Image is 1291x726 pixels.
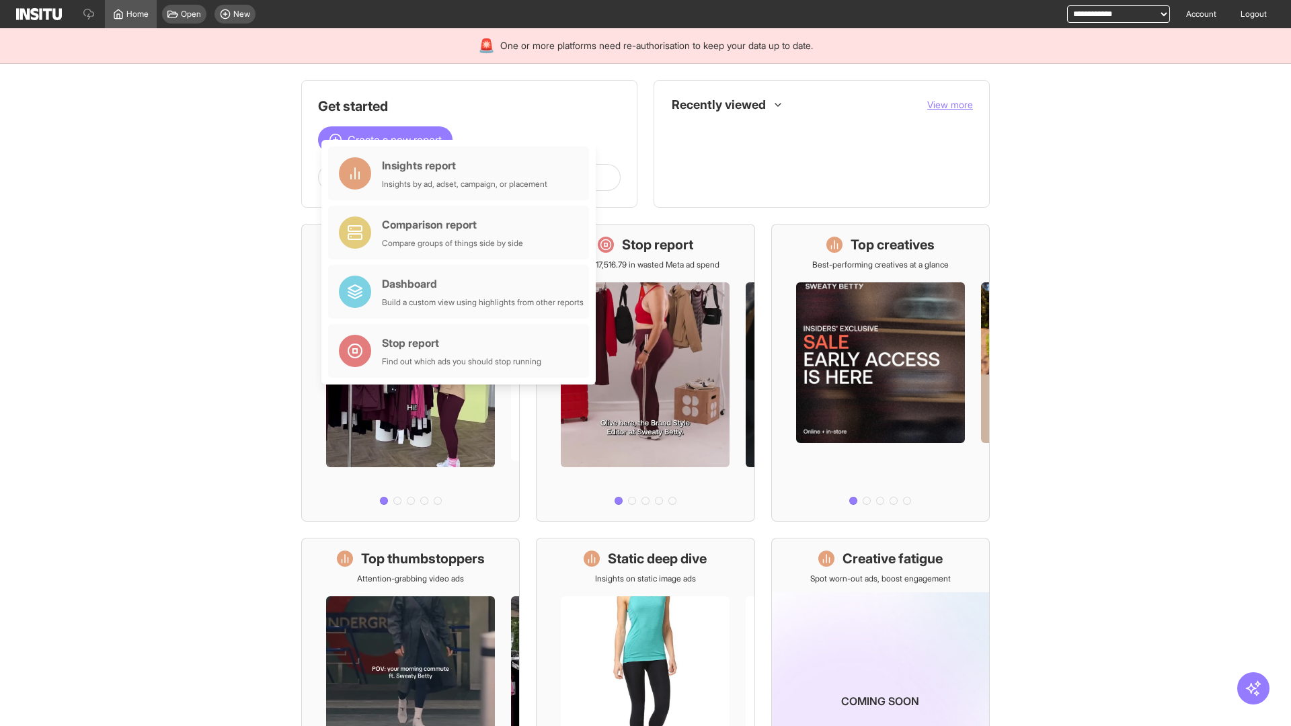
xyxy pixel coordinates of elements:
span: One or more platforms need re-authorisation to keep your data up to date. [500,39,813,52]
span: Home [126,9,149,19]
p: Save £17,516.79 in wasted Meta ad spend [572,259,719,270]
h1: Top creatives [851,235,935,254]
div: Stop report [382,335,541,351]
span: View more [927,99,973,110]
p: Insights on static image ads [595,573,696,584]
div: Find out which ads you should stop running [382,356,541,367]
img: Logo [16,8,62,20]
div: Comparison report [382,216,523,233]
button: View more [927,98,973,112]
p: Attention-grabbing video ads [357,573,464,584]
h1: Top thumbstoppers [361,549,485,568]
span: Create a new report [348,132,442,148]
a: Top creativesBest-performing creatives at a glance [771,224,990,522]
div: Insights report [382,157,547,173]
span: Open [181,9,201,19]
div: 🚨 [478,36,495,55]
a: What's live nowSee all active ads instantly [301,224,520,522]
div: Compare groups of things side by side [382,238,523,249]
div: Build a custom view using highlights from other reports [382,297,584,308]
h1: Stop report [622,235,693,254]
button: Create a new report [318,126,453,153]
h1: Static deep dive [608,549,707,568]
a: Stop reportSave £17,516.79 in wasted Meta ad spend [536,224,754,522]
span: New [233,9,250,19]
div: Insights by ad, adset, campaign, or placement [382,179,547,190]
h1: Get started [318,97,621,116]
p: Best-performing creatives at a glance [812,259,949,270]
div: Dashboard [382,276,584,292]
